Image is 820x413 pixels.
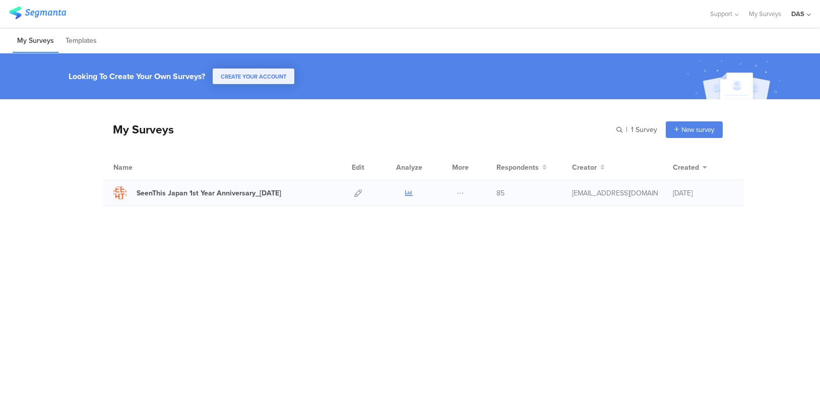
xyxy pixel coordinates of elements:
[394,155,424,180] div: Analyze
[496,188,504,198] span: 85
[450,155,471,180] div: More
[103,121,174,138] div: My Surveys
[572,162,597,173] span: Creator
[496,162,547,173] button: Respondents
[683,56,787,102] img: create_account_image.svg
[13,29,58,53] li: My Surveys
[137,188,281,198] div: SeenThis Japan 1st Year Anniversary_9/10/2025
[681,125,714,134] span: New survey
[347,155,369,180] div: Edit
[624,124,629,135] span: |
[213,68,294,84] button: CREATE YOUR ACCOUNT
[221,73,286,81] span: CREATE YOUR ACCOUNT
[113,186,281,199] a: SeenThis Japan 1st Year Anniversary_[DATE]
[496,162,539,173] span: Respondents
[673,188,733,198] div: [DATE]
[631,124,657,135] span: 1 Survey
[69,71,205,82] div: Looking To Create Your Own Surveys?
[572,188,658,198] div: t.udagawa@accelerators.jp
[9,7,66,19] img: segmanta logo
[673,162,707,173] button: Created
[673,162,699,173] span: Created
[791,9,804,19] div: DAS
[710,9,732,19] span: Support
[61,29,101,53] li: Templates
[113,162,174,173] div: Name
[572,162,605,173] button: Creator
